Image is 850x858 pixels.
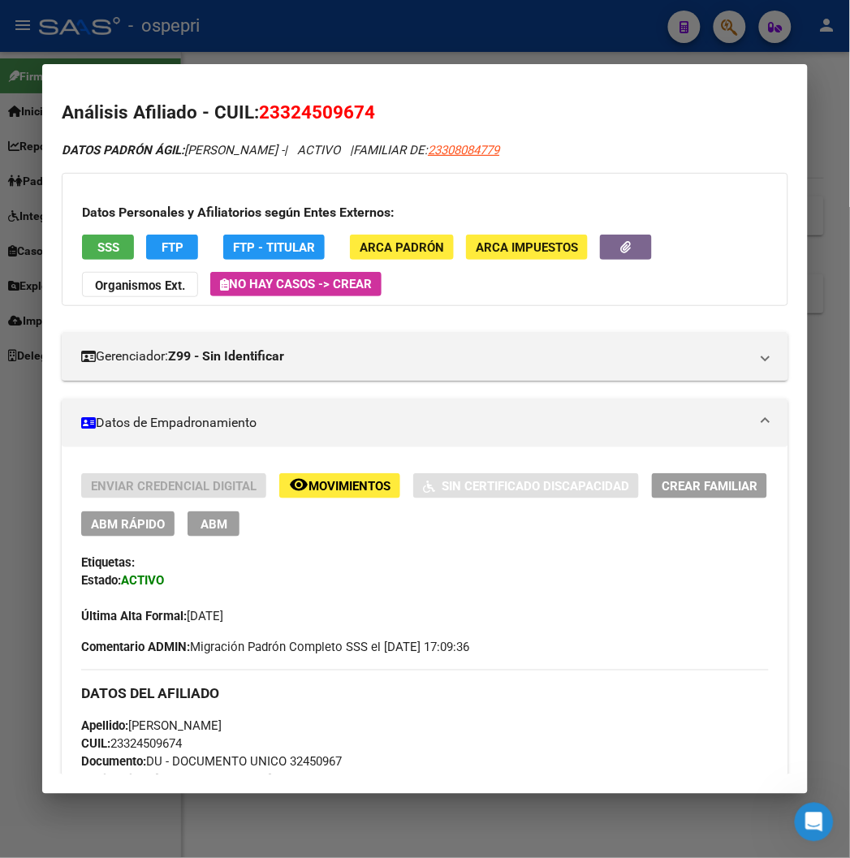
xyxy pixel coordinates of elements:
span: [GEOGRAPHIC_DATA] [81,773,272,787]
strong: Nacionalidad: [81,773,155,787]
span: ABM [201,517,227,532]
strong: Apellido: [81,719,128,734]
span: [DATE] [81,610,223,624]
span: 23308084779 [428,143,499,157]
h3: Datos Personales y Afiliatorios según Entes Externos: [82,203,767,222]
span: SSS [97,240,119,255]
button: ARCA Padrón [350,235,454,260]
mat-expansion-panel-header: Datos de Empadronamiento [62,399,787,447]
button: SSS [82,235,134,260]
button: ABM Rápido [81,511,175,537]
mat-panel-title: Gerenciador: [81,347,749,366]
mat-icon: remove_red_eye [289,475,309,494]
span: No hay casos -> Crear [220,277,372,291]
strong: Estado: [81,574,121,589]
button: No hay casos -> Crear [210,272,382,296]
strong: Documento: [81,755,146,770]
button: Crear Familiar [652,473,767,498]
span: Migración Padrón Completo SSS el [DATE] 17:09:36 [81,639,469,657]
span: Crear Familiar [662,479,757,494]
span: [PERSON_NAME] - [62,143,284,157]
iframe: Intercom live chat [795,803,834,842]
span: FAMILIAR DE: [353,143,499,157]
button: FTP [146,235,198,260]
button: ABM [188,511,239,537]
button: Organismos Ext. [82,272,198,297]
span: ABM Rápido [91,517,165,532]
button: FTP - Titular [223,235,325,260]
mat-expansion-panel-header: Gerenciador:Z99 - Sin Identificar [62,332,787,381]
strong: Z99 - Sin Identificar [168,347,284,366]
span: Sin Certificado Discapacidad [442,479,629,494]
span: 23324509674 [259,101,375,123]
strong: DATOS PADRÓN ÁGIL: [62,143,184,157]
span: Movimientos [309,479,390,494]
strong: CUIL: [81,737,110,752]
i: | ACTIVO | [62,143,499,157]
span: ARCA Padrón [360,240,444,255]
span: DU - DOCUMENTO UNICO 32450967 [81,755,342,770]
span: FTP - Titular [233,240,315,255]
button: Movimientos [279,473,400,498]
strong: Última Alta Formal: [81,610,187,624]
strong: Organismos Ext. [95,278,185,293]
button: ARCA Impuestos [466,235,588,260]
strong: Etiquetas: [81,556,135,571]
span: Enviar Credencial Digital [91,479,257,494]
h3: DATOS DEL AFILIADO [81,685,768,703]
mat-panel-title: Datos de Empadronamiento [81,413,749,433]
span: FTP [162,240,183,255]
span: [PERSON_NAME] [81,719,222,734]
span: 23324509674 [81,737,182,752]
span: ARCA Impuestos [476,240,578,255]
strong: ACTIVO [121,574,164,589]
h2: Análisis Afiliado - CUIL: [62,99,787,127]
button: Sin Certificado Discapacidad [413,473,639,498]
button: Enviar Credencial Digital [81,473,266,498]
strong: Comentario ADMIN: [81,640,190,655]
